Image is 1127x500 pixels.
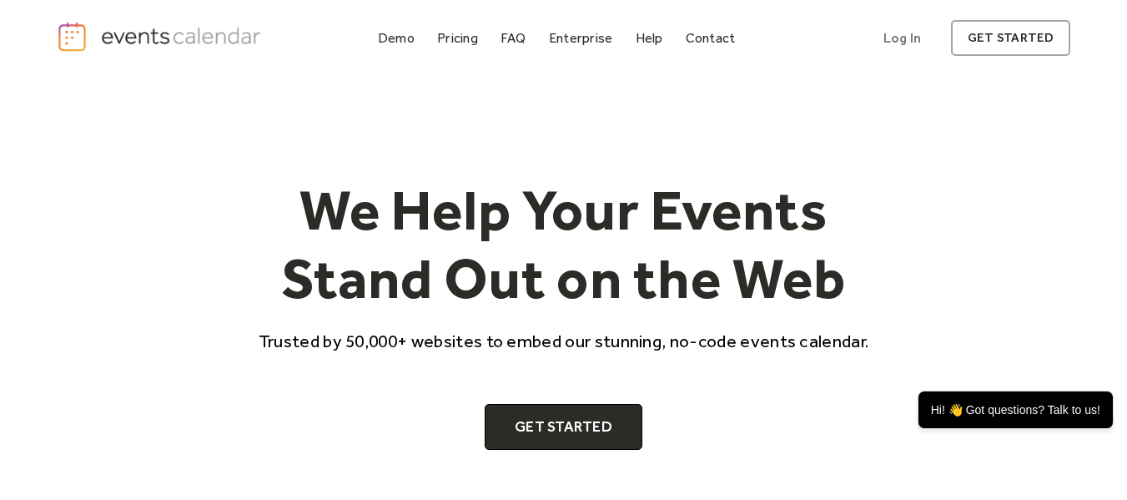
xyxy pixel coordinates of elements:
[430,27,485,49] a: Pricing
[57,21,265,53] a: home
[494,27,533,49] a: FAQ
[542,27,619,49] a: Enterprise
[686,33,736,43] div: Contact
[867,20,938,56] a: Log In
[679,27,742,49] a: Contact
[244,176,884,312] h1: We Help Your Events Stand Out on the Web
[485,404,642,451] a: Get Started
[244,329,884,353] p: Trusted by 50,000+ websites to embed our stunning, no-code events calendar.
[501,33,526,43] div: FAQ
[636,33,663,43] div: Help
[371,27,421,49] a: Demo
[378,33,415,43] div: Demo
[951,20,1070,56] a: get started
[549,33,612,43] div: Enterprise
[437,33,478,43] div: Pricing
[629,27,670,49] a: Help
